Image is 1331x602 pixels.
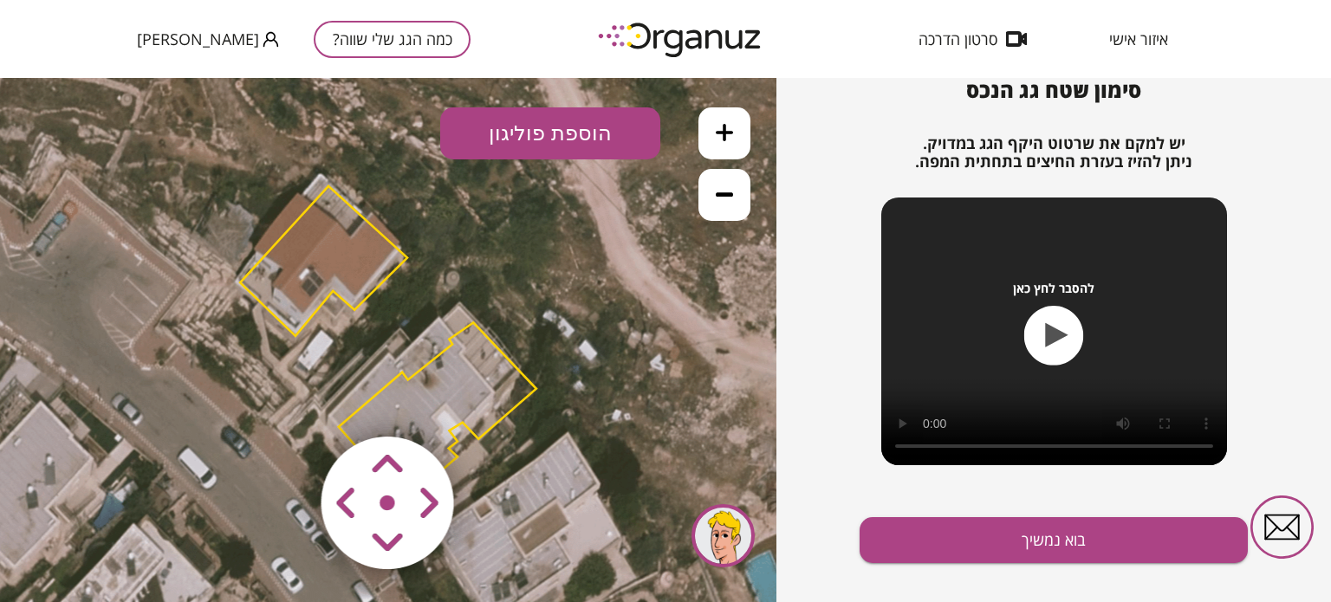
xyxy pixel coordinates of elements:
img: logo [586,16,776,63]
span: [PERSON_NAME] [137,30,259,48]
span: סימון שטח גג הנכס [966,75,1141,104]
span: להסבר לחץ כאן [1013,281,1094,295]
button: סרטון הדרכה [893,30,1053,48]
button: כמה הגג שלי שווה? [314,21,471,58]
button: הוספת פוליגון [440,29,660,81]
button: איזור אישי [1083,30,1194,48]
h2: יש למקם את שרטוט היקף הגג במדויק. ניתן להזיז בעזרת החיצים בתחתית המפה. [860,134,1248,172]
button: בוא נמשיך [860,517,1248,563]
button: [PERSON_NAME] [137,29,279,50]
span: איזור אישי [1109,30,1168,48]
img: vector-smart-object-copy.png [285,322,492,529]
span: סרטון הדרכה [919,30,997,48]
